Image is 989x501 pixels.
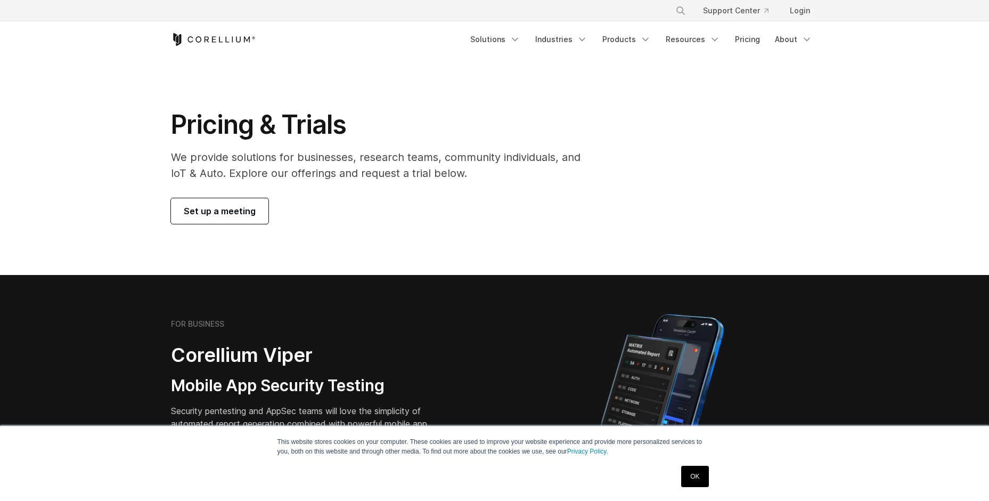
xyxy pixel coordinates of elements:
img: Corellium MATRIX automated report on iPhone showing app vulnerability test results across securit... [582,309,742,496]
a: Set up a meeting [171,198,268,224]
h6: FOR BUSINESS [171,319,224,329]
div: Navigation Menu [464,30,819,49]
a: Products [596,30,657,49]
a: Solutions [464,30,527,49]
a: Privacy Policy. [567,448,608,455]
p: This website stores cookies on your computer. These cookies are used to improve your website expe... [277,437,712,456]
button: Search [671,1,690,20]
a: OK [681,466,708,487]
a: Support Center [694,1,777,20]
a: Resources [659,30,726,49]
a: Pricing [729,30,766,49]
a: About [769,30,819,49]
span: Set up a meeting [184,205,256,217]
a: Industries [529,30,594,49]
h1: Pricing & Trials [171,109,595,141]
p: We provide solutions for businesses, research teams, community individuals, and IoT & Auto. Explo... [171,149,595,181]
p: Security pentesting and AppSec teams will love the simplicity of automated report generation comb... [171,405,444,443]
div: Navigation Menu [663,1,819,20]
h2: Corellium Viper [171,343,444,367]
a: Corellium Home [171,33,256,46]
a: Login [781,1,819,20]
h3: Mobile App Security Testing [171,376,444,396]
